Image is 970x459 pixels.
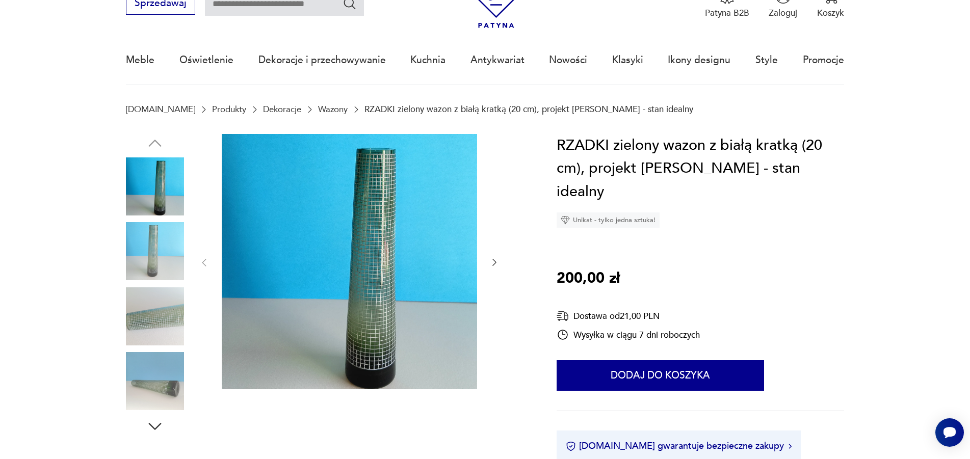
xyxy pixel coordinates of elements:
a: Oświetlenie [179,37,233,84]
a: Dekoracje [263,104,301,114]
a: Klasyki [612,37,643,84]
p: RZADKI zielony wazon z białą kratką (20 cm), projekt [PERSON_NAME] - stan idealny [364,104,693,114]
a: Dekoracje i przechowywanie [258,37,386,84]
p: Patyna B2B [705,7,749,19]
p: Koszyk [817,7,844,19]
img: Zdjęcie produktu RZADKI zielony wazon z białą kratką (20 cm), projekt Herbert Kny - stan idealny [222,134,477,389]
h1: RZADKI zielony wazon z białą kratką (20 cm), projekt [PERSON_NAME] - stan idealny [557,134,844,204]
img: Ikona diamentu [561,215,570,225]
img: Zdjęcie produktu RZADKI zielony wazon z białą kratką (20 cm), projekt Herbert Kny - stan idealny [126,222,184,280]
a: Style [755,37,778,84]
a: Ikony designu [668,37,730,84]
a: [DOMAIN_NAME] [126,104,195,114]
div: Wysyłka w ciągu 7 dni roboczych [557,329,700,341]
img: Ikona dostawy [557,310,569,322]
a: Nowości [549,37,587,84]
p: Zaloguj [769,7,797,19]
div: Dostawa od 21,00 PLN [557,310,700,322]
div: Unikat - tylko jedna sztuka! [557,212,660,228]
button: [DOMAIN_NAME] gwarantuje bezpieczne zakupy [566,440,792,452]
iframe: Smartsupp widget button [935,418,964,447]
p: 200,00 zł [557,267,620,290]
a: Kuchnia [410,37,445,84]
a: Antykwariat [470,37,525,84]
img: Ikona strzałki w prawo [789,444,792,449]
button: Dodaj do koszyka [557,360,764,391]
a: Meble [126,37,154,84]
img: Zdjęcie produktu RZADKI zielony wazon z białą kratką (20 cm), projekt Herbert Kny - stan idealny [126,157,184,215]
a: Wazony [318,104,348,114]
img: Ikona certyfikatu [566,441,576,451]
img: Zdjęcie produktu RZADKI zielony wazon z białą kratką (20 cm), projekt Herbert Kny - stan idealny [126,287,184,345]
a: Promocje [803,37,844,84]
img: Zdjęcie produktu RZADKI zielony wazon z białą kratką (20 cm), projekt Herbert Kny - stan idealny [126,352,184,410]
a: Produkty [212,104,246,114]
